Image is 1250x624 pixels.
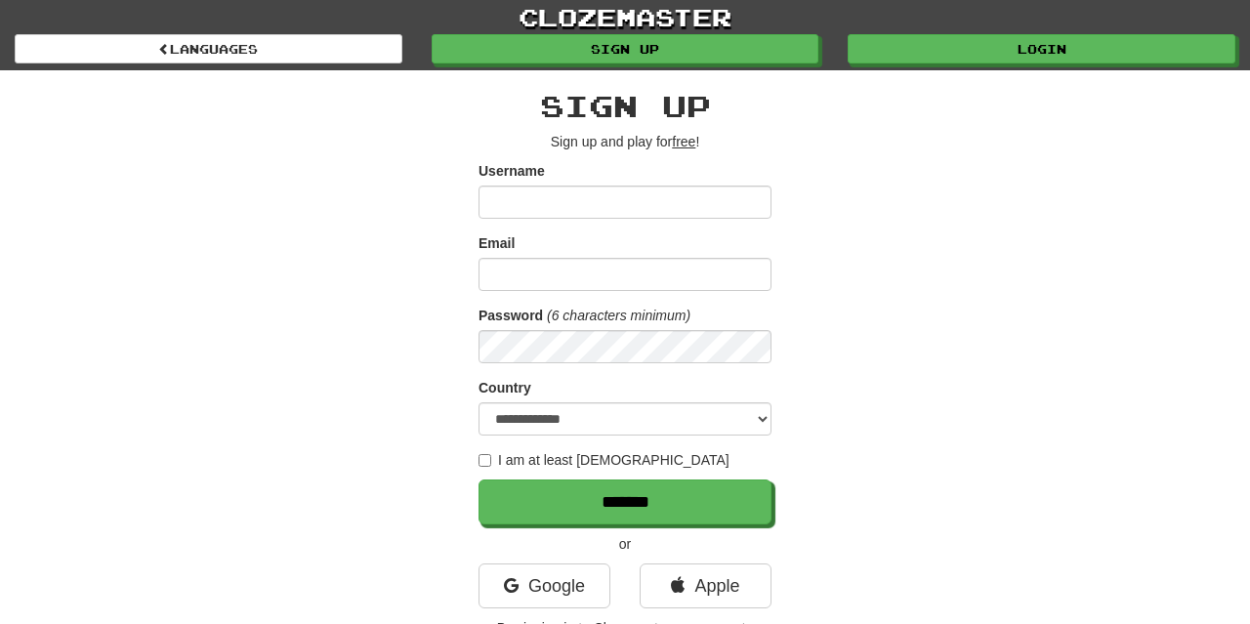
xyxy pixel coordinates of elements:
[432,34,819,63] a: Sign up
[479,378,531,397] label: Country
[479,450,729,470] label: I am at least [DEMOGRAPHIC_DATA]
[479,454,491,467] input: I am at least [DEMOGRAPHIC_DATA]
[479,233,515,253] label: Email
[479,534,771,554] p: or
[479,90,771,122] h2: Sign up
[15,34,402,63] a: Languages
[479,161,545,181] label: Username
[547,308,690,323] em: (6 characters minimum)
[479,306,543,325] label: Password
[848,34,1235,63] a: Login
[672,134,695,149] u: free
[479,132,771,151] p: Sign up and play for !
[640,563,771,608] a: Apple
[479,563,610,608] a: Google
